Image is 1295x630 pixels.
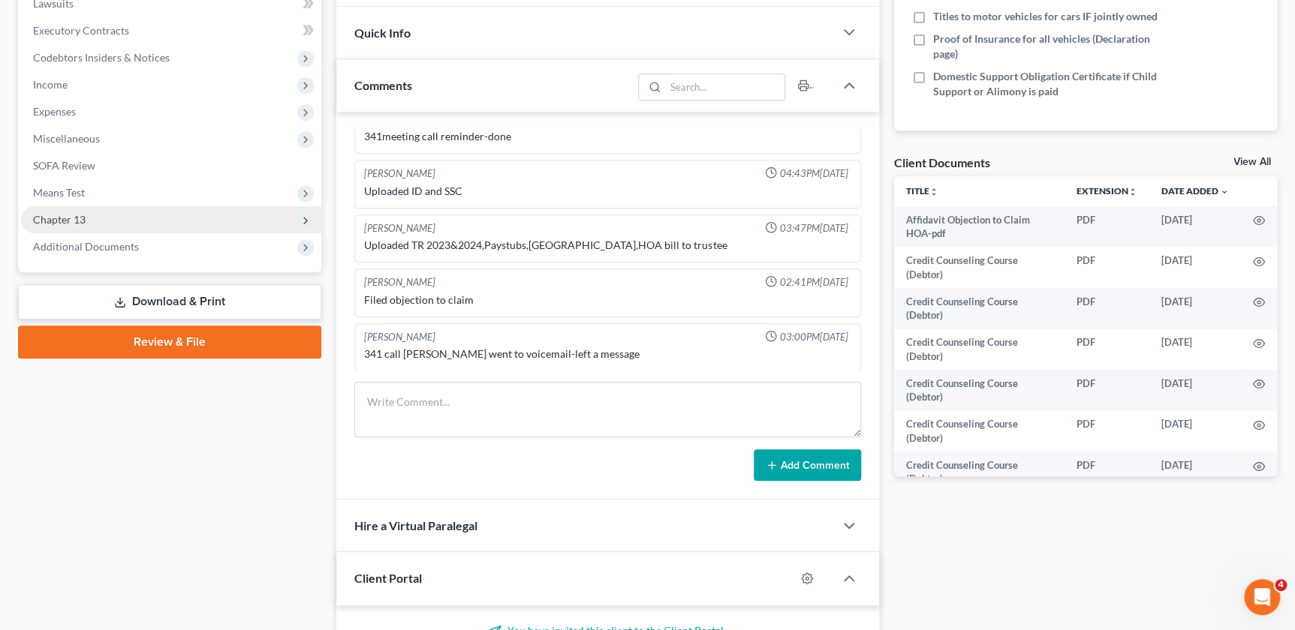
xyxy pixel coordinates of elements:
span: 03:00PM[DATE] [780,330,848,344]
div: Uploaded ID and SSC [364,184,851,199]
span: 4 [1275,579,1287,591]
span: 04:43PM[DATE] [780,166,848,181]
span: Titles to motor vehicles for cars IF jointly owned [933,9,1158,24]
span: Quick Info [354,25,411,40]
a: Date Added expand_more [1161,185,1229,196]
span: Comments [354,78,412,92]
td: Credit Counseling Course (Debtor) [894,370,1065,411]
span: Domestic Support Obligation Certificate if Child Support or Alimony is paid [933,69,1169,99]
td: Credit Counseling Course (Debtor) [894,288,1065,329]
td: [DATE] [1149,451,1241,493]
td: [DATE] [1149,288,1241,329]
a: SOFA Review [21,152,321,179]
span: Means Test [33,186,85,199]
span: Chapter 13 [33,213,86,226]
a: Review & File [18,325,321,358]
span: 03:47PM[DATE] [780,221,848,235]
div: [PERSON_NAME] [364,221,435,235]
i: unfold_more [929,187,938,196]
span: SOFA Review [33,159,95,172]
input: Search... [665,74,785,100]
a: Executory Contracts [21,17,321,44]
td: PDF [1065,329,1149,370]
div: [PERSON_NAME] [364,166,435,181]
td: PDF [1065,206,1149,247]
iframe: Intercom live chat [1244,579,1280,615]
span: Codebtors Insiders & Notices [33,51,170,64]
div: [PERSON_NAME] [364,275,435,289]
td: [DATE] [1149,411,1241,452]
a: Titleunfold_more [906,185,938,196]
span: 02:41PM[DATE] [780,275,848,289]
td: PDF [1065,451,1149,493]
span: Client Portal [354,571,422,585]
td: Credit Counseling Course (Debtor) [894,329,1065,370]
span: Hire a Virtual Paralegal [354,518,477,532]
td: [DATE] [1149,206,1241,247]
div: Client Documents [894,154,990,170]
td: [DATE] [1149,329,1241,370]
div: 341 call [PERSON_NAME] went to voicemail-left a message [364,346,851,361]
div: Uploaded TR 2023&2024,Paystubs,[GEOGRAPHIC_DATA],HOA bill to trustee [364,238,851,253]
div: 341meeting call reminder-done [364,129,851,144]
div: Filed objection to claim [364,292,851,307]
button: Add Comment [754,449,861,481]
div: [PERSON_NAME] [364,330,435,344]
td: Credit Counseling Course (Debtor) [894,411,1065,452]
span: Additional Documents [33,240,139,253]
td: PDF [1065,288,1149,329]
td: [DATE] [1149,247,1241,288]
span: Income [33,78,68,91]
span: Miscellaneous [33,132,100,145]
i: expand_more [1220,187,1229,196]
td: Credit Counseling Course (Debtor) [894,247,1065,288]
span: Expenses [33,105,76,118]
td: Affidavit Objection to Claim HOA-pdf [894,206,1065,247]
td: PDF [1065,370,1149,411]
a: Download & Print [18,284,321,319]
a: View All [1233,157,1271,167]
td: [DATE] [1149,370,1241,411]
td: Credit Counseling Course (Debtor) [894,451,1065,493]
span: Proof of Insurance for all vehicles (Declaration page) [933,31,1169,61]
a: Extensionunfold_more [1077,185,1137,196]
i: unfold_more [1128,187,1137,196]
td: PDF [1065,411,1149,452]
span: Executory Contracts [33,24,129,37]
td: PDF [1065,247,1149,288]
